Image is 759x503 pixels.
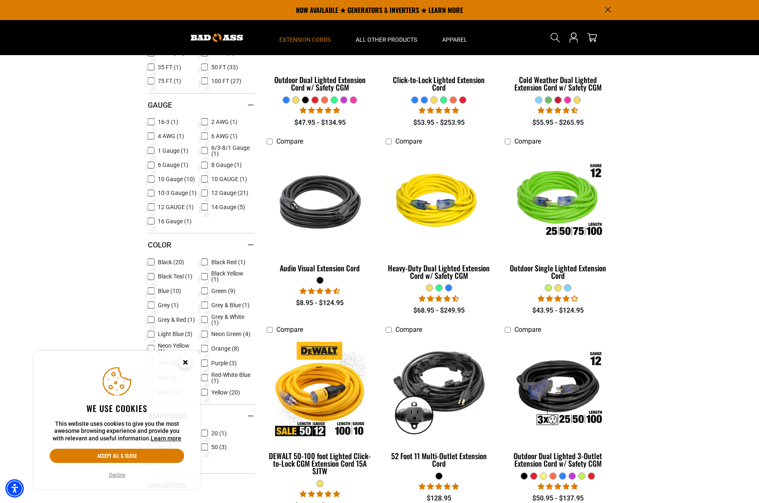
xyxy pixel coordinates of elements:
span: Green (9) [211,288,235,294]
div: Outdoor Single Lighted Extension Cord [505,264,611,279]
h2: We use cookies [50,403,184,414]
button: Accept all & close [50,449,184,463]
a: Open this option [567,20,580,55]
div: Heavy-Duty Dual Lighted Extension Cord w/ Safety CGM [386,264,492,279]
div: $8.95 - $124.95 [267,298,373,308]
div: Outdoor Dual Lighted 3-Outlet Extension Cord w/ Safety CGM [505,452,611,467]
div: Outdoor Dual Lighted Extension Cord w/ Safety CGM [267,76,373,91]
span: 6 Gauge (1) [158,162,188,168]
span: All Other Products [356,36,417,43]
span: 16-3 (1) [158,119,178,125]
span: 4.62 stars [538,106,578,114]
span: 35 FT (1) [158,64,181,70]
span: 10 GAUGE (1) [211,176,247,182]
button: Decline [106,471,128,479]
summary: Search [549,31,562,44]
span: Color [148,240,171,250]
span: 4.73 stars [300,287,340,295]
span: Compare [276,326,303,334]
div: $47.95 - $134.95 [267,118,373,128]
span: 6/3-8/1 Gauge (1) [211,145,251,157]
span: 4.00 stars [538,295,578,303]
span: Black Red (1) [211,259,245,265]
span: Red-White-Blue (1) [211,372,251,384]
a: black Audio Visual Extension Cord [267,150,373,277]
span: Black Teal (1) [158,273,192,279]
div: $68.95 - $249.95 [386,306,492,316]
span: 75 FT (1) [158,78,181,84]
img: DEWALT 50-100 foot Lighted Click-to-Lock CGM Extension Cord 15A SJTW [268,342,373,438]
span: 12 GAUGE (1) [158,204,194,210]
a: Outdoor Single Lighted Extension Cord Outdoor Single Lighted Extension Cord [505,150,611,284]
span: Neon Green (4) [211,331,250,337]
span: 30 FT (3) [211,50,235,56]
summary: Color [148,233,254,256]
summary: Apparel [430,20,480,55]
div: $55.95 - $265.95 [505,118,611,128]
a: Outdoor Dual Lighted 3-Outlet Extension Cord w/ Safety CGM Outdoor Dual Lighted 3-Outlet Extensio... [505,338,611,472]
span: 2 AWG (1) [211,119,238,125]
span: Grey (1) [158,302,179,308]
span: Compare [395,137,422,145]
span: Compare [514,137,541,145]
span: Grey & White (1) [211,314,251,326]
span: 4.64 stars [419,295,459,303]
span: 4.87 stars [419,106,459,114]
span: Compare [395,326,422,334]
p: This website uses cookies to give you the most awesome browsing experience and provide you with r... [50,420,184,442]
a: cart [585,33,599,43]
div: Audio Visual Extension Cord [267,264,373,272]
span: Compare [276,137,303,145]
span: Blue (10) [158,288,181,294]
span: Extension Cords [279,36,331,43]
a: This website uses cookies to give you the most awesome browsing experience and provide you with r... [151,435,181,442]
aside: Cookie Consent [33,351,200,490]
span: 4.80 stars [538,483,578,490]
div: DEWALT 50-100 foot Lighted Click-to-Lock CGM Extension Cord 15A SJTW [267,452,373,475]
span: 12 Gauge (21) [211,190,248,196]
span: 4 AWG (1) [158,133,184,139]
span: Black (20) [158,259,184,265]
span: Light Blue (3) [158,331,192,337]
span: Grey & Blue (1) [211,302,250,308]
a: DEWALT 50-100 foot Lighted Click-to-Lock CGM Extension Cord 15A SJTW DEWALT 50-100 foot Lighted C... [267,338,373,480]
span: Gauge [148,100,172,110]
span: Yellow (20) [211,389,240,395]
span: 100 FT (27) [211,78,241,84]
span: Black Yellow (1) [211,270,251,282]
div: Cold Weather Dual Lighted Extension Cord w/ Safety CGM [505,76,611,91]
img: Bad Ass Extension Cords [191,33,243,42]
span: 10-3 Gauge (1) [158,190,197,196]
span: Purple (3) [211,360,237,366]
span: 50 FT (33) [211,64,238,70]
span: 14 Gauge (5) [211,204,245,210]
div: $43.95 - $124.95 [505,306,611,316]
div: 52 Foot 11 Multi-Outlet Extension Cord [386,452,492,467]
span: 4.95 stars [419,483,459,490]
span: 6 AWG (1) [211,133,238,139]
div: Click-to-Lock Lighted Extension Cord [386,76,492,91]
summary: Extension Cords [267,20,343,55]
span: 8 Gauge (1) [211,162,242,168]
a: black 52 Foot 11 Multi-Outlet Extension Cord [386,338,492,472]
span: Apparel [442,36,467,43]
span: 4.81 stars [300,106,340,114]
div: $53.95 - $253.95 [386,118,492,128]
div: Accessibility Menu [5,479,24,498]
button: Close this option [170,351,200,377]
img: yellow [386,154,491,250]
summary: Gauge [148,93,254,116]
span: 16 Gauge (1) [158,218,192,224]
span: Grey & Red (1) [158,317,195,323]
span: 10 Gauge (10) [158,176,195,182]
span: 1 Gauge (1) [158,148,188,154]
span: Orange (8) [211,346,239,351]
span: 50 (3) [211,444,227,450]
span: Neon Yellow (1) [158,343,198,354]
img: Outdoor Dual Lighted 3-Outlet Extension Cord w/ Safety CGM [505,342,610,438]
img: black [386,342,491,438]
summary: All Other Products [343,20,430,55]
span: 25 FT (27) [158,50,185,56]
span: 20 (1) [211,430,227,436]
a: yellow Heavy-Duty Dual Lighted Extension Cord w/ Safety CGM [386,150,492,284]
